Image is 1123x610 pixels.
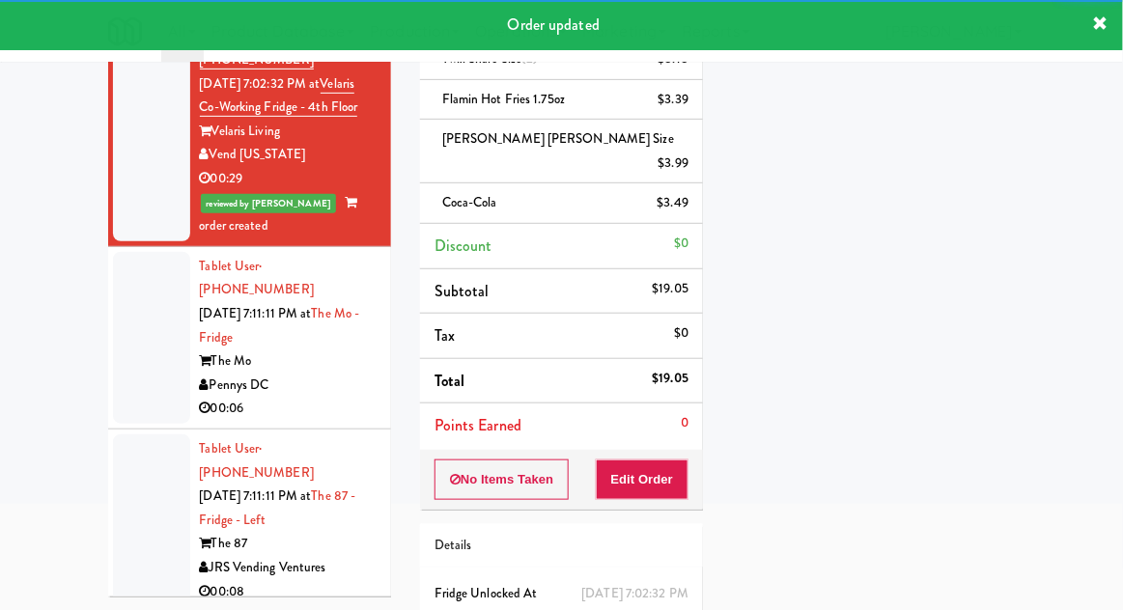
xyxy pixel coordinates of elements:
div: $3.39 [659,88,689,112]
span: reviewed by [PERSON_NAME] [201,194,337,213]
span: [DATE] 7:11:11 PM at [200,486,312,505]
div: Pennys DC [200,374,377,398]
div: Velaris Living [200,120,377,144]
span: Coca-Cola [442,193,497,211]
div: 0 [681,411,688,435]
a: The Mo - Fridge [200,304,360,347]
div: [DATE] 7:02:32 PM [581,582,688,606]
span: Order updated [508,14,600,36]
div: $19.05 [653,277,689,301]
li: Tablet User· [PHONE_NUMBER][DATE] 7:02:32 PM atVelaris Co-Working Fridge - 4th FloorVelaris Livin... [108,17,391,247]
a: Tablet User· [PHONE_NUMBER] [200,257,314,299]
span: · [PHONE_NUMBER] [200,439,314,482]
div: $0 [674,321,688,346]
button: No Items Taken [435,459,570,500]
div: The 87 [200,532,377,556]
span: Flamin Hot Fries 1.75oz [442,90,565,108]
span: Points Earned [435,414,521,436]
div: JRS Vending Ventures [200,556,377,580]
div: $3.49 [658,191,689,215]
div: $19.05 [653,367,689,391]
div: 00:08 [200,580,377,604]
span: Total [435,370,465,392]
div: Fridge Unlocked At [435,582,688,606]
div: Vend [US_STATE] [200,143,377,167]
span: [DATE] 7:11:11 PM at [200,304,312,322]
span: Tax [435,324,455,347]
span: Subtotal [435,280,490,302]
div: The Mo [200,349,377,374]
span: [DATE] 7:02:32 PM at [200,74,321,93]
span: [PERSON_NAME] [PERSON_NAME] Size [442,129,674,148]
div: Details [435,534,688,558]
a: Tablet User· [PHONE_NUMBER] [200,439,314,482]
div: $0 [674,232,688,256]
button: Edit Order [596,459,689,500]
li: Tablet User· [PHONE_NUMBER][DATE] 7:11:11 PM atThe Mo - FridgeThe MoPennys DC00:06 [108,247,391,430]
div: 00:06 [200,397,377,421]
div: $3.99 [659,152,689,176]
div: 00:29 [200,167,377,191]
span: Discount [435,235,492,257]
a: The 87 - Fridge - Left [200,486,356,529]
